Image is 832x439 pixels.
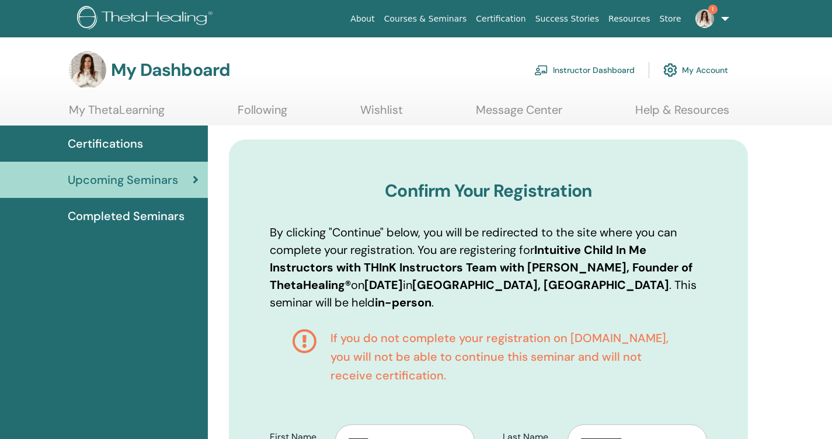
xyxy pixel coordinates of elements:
[270,180,707,201] h3: Confirm Your Registration
[77,6,217,32] img: logo.png
[270,224,707,311] p: By clicking "Continue" below, you will be redirected to the site where you can complete your regi...
[68,207,184,225] span: Completed Seminars
[346,8,379,30] a: About
[375,295,431,310] b: in-person
[238,103,287,126] a: Following
[68,135,143,152] span: Certifications
[534,57,635,83] a: Instructor Dashboard
[380,8,472,30] a: Courses & Seminars
[412,277,669,292] b: [GEOGRAPHIC_DATA], [GEOGRAPHIC_DATA]
[604,8,655,30] a: Resources
[655,8,686,30] a: Store
[695,9,714,28] img: default.png
[270,242,692,292] b: Intuitive Child In Me Instructors with THInK Instructors Team with [PERSON_NAME], Founder of Thet...
[330,329,685,385] h4: If you do not complete your registration on [DOMAIN_NAME], you will not be able to continue this ...
[635,103,729,126] a: Help & Resources
[708,5,718,14] span: 1
[364,277,403,292] b: [DATE]
[360,103,403,126] a: Wishlist
[471,8,530,30] a: Certification
[69,103,165,126] a: My ThetaLearning
[534,65,548,75] img: chalkboard-teacher.svg
[476,103,562,126] a: Message Center
[663,60,677,80] img: cog.svg
[69,51,106,89] img: default.png
[531,8,604,30] a: Success Stories
[111,60,230,81] h3: My Dashboard
[68,171,178,189] span: Upcoming Seminars
[663,57,728,83] a: My Account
